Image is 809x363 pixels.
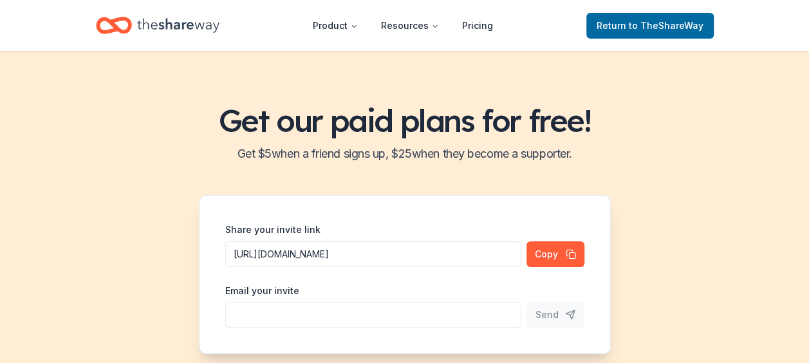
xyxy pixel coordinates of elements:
[629,20,703,31] span: to TheShareWay
[225,284,299,297] label: Email your invite
[586,13,714,39] a: Returnto TheShareWay
[371,13,449,39] button: Resources
[302,13,368,39] button: Product
[597,18,703,33] span: Return
[15,102,794,138] h1: Get our paid plans for free!
[452,13,503,39] a: Pricing
[225,223,321,236] label: Share your invite link
[96,10,219,41] a: Home
[526,241,584,267] button: Copy
[15,144,794,164] h2: Get $ 5 when a friend signs up, $ 25 when they become a supporter.
[302,10,503,41] nav: Main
